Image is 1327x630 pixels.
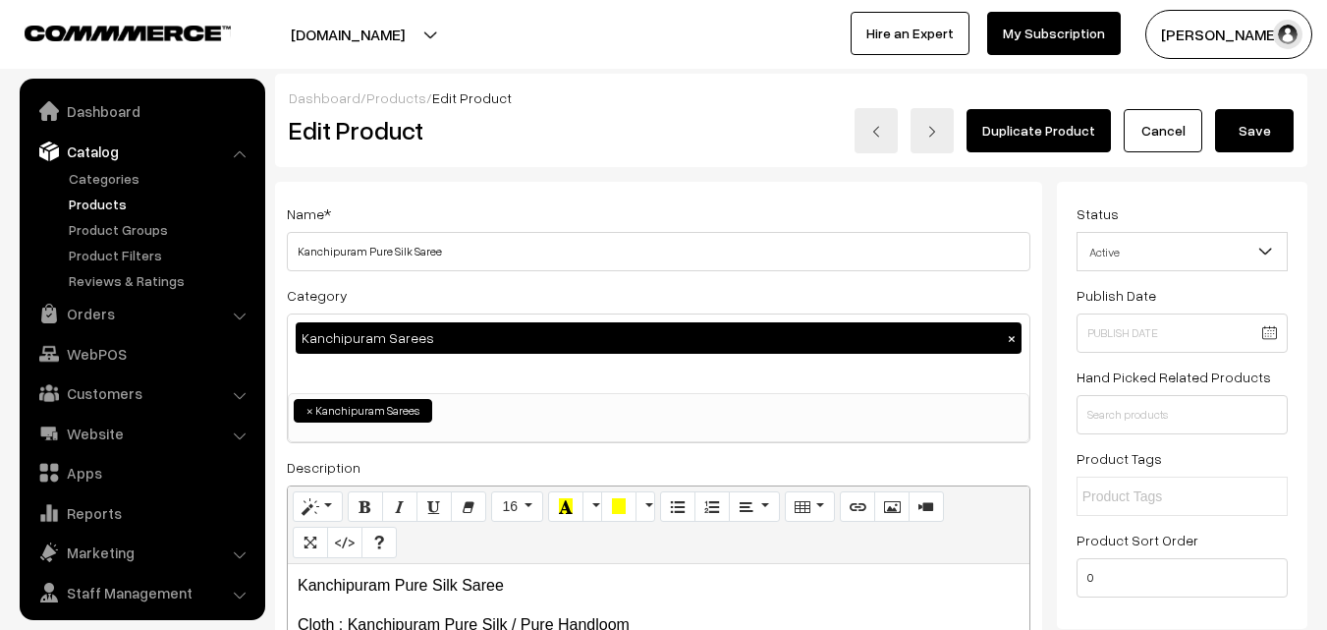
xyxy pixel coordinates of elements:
[222,10,473,59] button: [DOMAIN_NAME]
[293,491,343,523] button: Style
[64,270,258,291] a: Reviews & Ratings
[366,89,426,106] a: Products
[287,457,360,478] label: Description
[1273,20,1302,49] img: user
[289,89,360,106] a: Dashboard
[1082,487,1254,507] input: Product Tags
[502,498,518,514] span: 16
[874,491,910,523] button: Picture
[909,491,944,523] button: Video
[1003,329,1021,347] button: ×
[416,491,452,523] button: Underline (CTRL+U)
[25,416,258,451] a: Website
[1077,232,1288,271] span: Active
[1077,367,1271,387] label: Hand Picked Related Products
[25,134,258,169] a: Catalog
[382,491,417,523] button: Italic (CTRL+I)
[1215,109,1294,152] button: Save
[729,491,779,523] button: Paragraph
[287,203,331,224] label: Name
[870,126,882,138] img: left-arrow.png
[64,219,258,240] a: Product Groups
[64,168,258,189] a: Categories
[361,527,397,558] button: Help
[348,491,383,523] button: Bold (CTRL+B)
[289,115,691,145] h2: Edit Product
[25,296,258,331] a: Orders
[491,491,543,523] button: Font Size
[25,93,258,129] a: Dashboard
[25,495,258,531] a: Reports
[785,491,835,523] button: Table
[1077,285,1156,306] label: Publish Date
[25,26,231,40] img: COMMMERCE
[1124,109,1202,152] a: Cancel
[601,491,636,523] button: Background Color
[1145,10,1312,59] button: [PERSON_NAME]
[64,194,258,214] a: Products
[25,535,258,570] a: Marketing
[1077,395,1288,434] input: Search products
[25,375,258,411] a: Customers
[987,12,1121,55] a: My Subscription
[64,245,258,265] a: Product Filters
[289,87,1294,108] div: / /
[25,20,196,43] a: COMMMERCE
[296,322,1022,354] div: Kanchipuram Sarees
[327,527,362,558] button: Code View
[660,491,695,523] button: Unordered list (CTRL+SHIFT+NUM7)
[25,575,258,610] a: Staff Management
[694,491,730,523] button: Ordered list (CTRL+SHIFT+NUM8)
[1077,530,1198,550] label: Product Sort Order
[298,574,1020,598] p: Kanchipuram Pure Silk Saree
[25,336,258,372] a: WebPOS
[582,491,602,523] button: More Color
[548,491,583,523] button: Recent Color
[1077,558,1288,598] input: Enter Number
[432,89,512,106] span: Edit Product
[1077,448,1162,469] label: Product Tags
[967,109,1111,152] a: Duplicate Product
[25,455,258,490] a: Apps
[451,491,486,523] button: Remove Font Style (CTRL+\)
[636,491,655,523] button: More Color
[840,491,875,523] button: Link (CTRL+K)
[926,126,938,138] img: right-arrow.png
[1077,203,1119,224] label: Status
[1077,314,1288,353] input: Publish Date
[851,12,969,55] a: Hire an Expert
[287,232,1030,271] input: Name
[1078,235,1287,269] span: Active
[293,527,328,558] button: Full Screen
